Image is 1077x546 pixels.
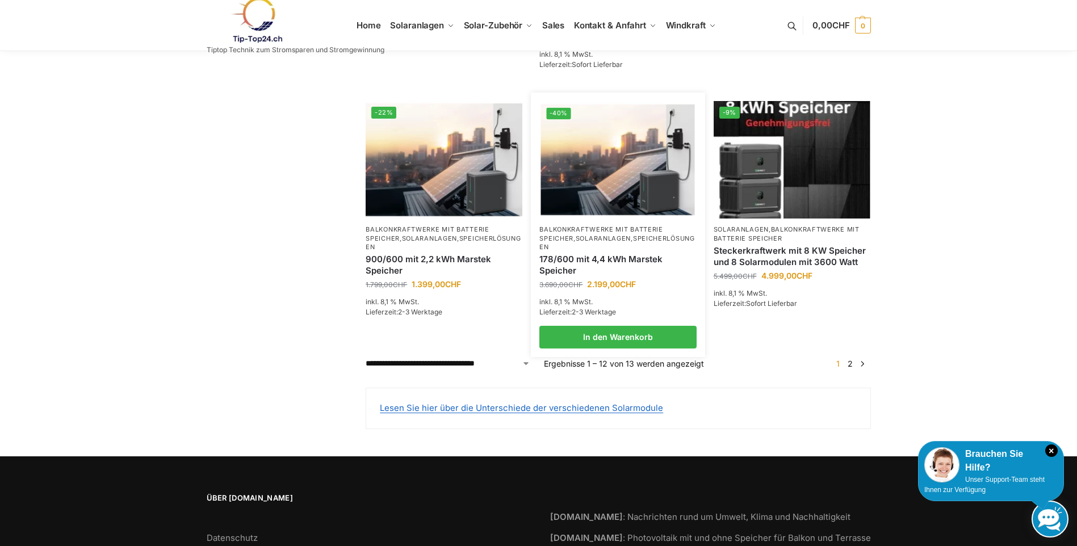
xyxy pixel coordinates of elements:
a: → [858,358,866,369]
a: Balkonkraftwerke mit Batterie Speicher [366,225,489,242]
bdi: 1.399,00 [412,279,461,289]
span: Lieferzeit: [714,299,797,308]
img: Customer service [924,447,959,482]
a: Balkonkraftwerke mit Batterie Speicher [539,225,663,242]
strong: [DOMAIN_NAME] [550,511,623,522]
span: Solaranlagen [390,20,444,31]
span: Solar-Zubehör [464,20,523,31]
p: inkl. 8,1 % MwSt. [539,297,696,307]
span: Über [DOMAIN_NAME] [207,493,527,504]
select: Shop-Reihenfolge [366,358,530,369]
span: CHF [393,280,407,289]
span: Unser Support-Team steht Ihnen zur Verfügung [924,476,1045,494]
p: , , [366,225,522,251]
a: Solaranlagen [714,225,769,233]
strong: [DOMAIN_NAME] [550,532,623,543]
span: Kontakt & Anfahrt [574,20,646,31]
span: CHF [620,279,636,289]
p: Tiptop Technik zum Stromsparen und Stromgewinnung [207,47,384,53]
a: -40%Balkonkraftwerk mit Marstek Speicher [541,102,695,217]
a: Solaranlagen [576,234,631,242]
p: , [714,225,870,243]
a: -22%Balkonkraftwerk mit Marstek Speicher [366,101,522,219]
a: In den Warenkorb legen: „178/600 mit 4,4 kWh Marstek Speicher“ [539,326,696,348]
bdi: 2.199,00 [587,279,636,289]
nav: Produkt-Seitennummerierung [829,358,870,369]
a: Lesen Sie hier über die Unterschiede der verschiedenen Solarmodule [380,402,663,413]
p: inkl. 8,1 % MwSt. [539,49,696,60]
span: Lieferzeit: [366,308,442,316]
a: Solaranlagen [402,234,457,242]
i: Schließen [1045,444,1058,457]
span: Seite 1 [833,359,843,368]
span: 2-3 Werktage [398,308,442,316]
span: Lieferzeit: [539,308,616,316]
a: 0,00CHF 0 [812,9,870,43]
p: inkl. 8,1 % MwSt. [366,297,522,307]
bdi: 3.690,00 [539,280,582,289]
p: inkl. 8,1 % MwSt. [714,288,870,299]
span: CHF [797,271,812,280]
a: 178/600 mit 4,4 kWh Marstek Speicher [539,254,696,276]
p: Ergebnisse 1 – 12 von 13 werden angezeigt [544,358,704,369]
a: Steckerkraftwerk mit 8 KW Speicher und 8 Solarmodulen mit 3600 Watt [714,245,870,267]
span: 2-3 Werktage [572,308,616,316]
p: , , [539,225,696,251]
bdi: 1.799,00 [366,280,407,289]
span: CHF [445,279,461,289]
a: Seite 2 [845,359,856,368]
span: CHF [832,20,850,31]
a: 900/600 mit 2,2 kWh Marstek Speicher [366,254,522,276]
bdi: 5.499,00 [714,272,757,280]
a: [DOMAIN_NAME]: Nachrichten rund um Umwelt, Klima und Nachhaltigkeit [550,511,850,522]
bdi: 4.999,00 [761,271,812,280]
span: CHF [568,280,582,289]
span: Sofort Lieferbar [746,299,797,308]
a: [DOMAIN_NAME]: Photovoltaik mit und ohne Speicher für Balkon und Terrasse [550,532,871,543]
span: Lieferzeit: [539,60,623,69]
img: Steckerkraftwerk mit 8 KW Speicher und 8 Solarmodulen mit 3600 Watt [714,101,870,219]
div: Brauchen Sie Hilfe? [924,447,1058,474]
a: Datenschutz [207,532,258,543]
span: 0 [855,18,871,33]
span: Sofort Lieferbar [572,60,623,69]
span: Windkraft [666,20,706,31]
a: Speicherlösungen [366,234,521,251]
a: -9%Steckerkraftwerk mit 8 KW Speicher und 8 Solarmodulen mit 3600 Watt [714,101,870,219]
span: 0,00 [812,20,849,31]
span: Sales [542,20,565,31]
a: Speicherlösungen [539,234,694,251]
img: Balkonkraftwerk mit Marstek Speicher [366,101,522,219]
a: Balkonkraftwerke mit Batterie Speicher [714,225,860,242]
img: Balkonkraftwerk mit Marstek Speicher [541,102,695,217]
span: CHF [743,272,757,280]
